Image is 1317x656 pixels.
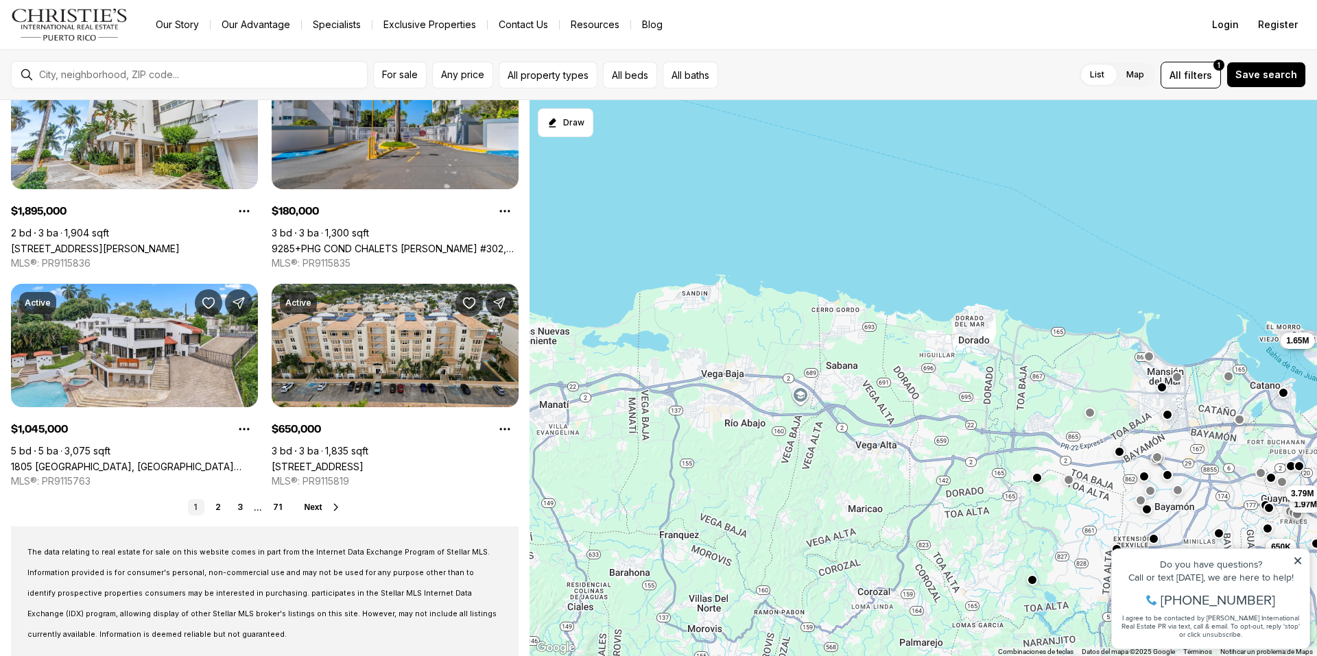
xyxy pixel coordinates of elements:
[11,461,258,472] a: 1805 CAMELIA, SAN JUAN PR, 00927
[268,499,287,515] a: 71
[195,289,222,317] button: Save Property: 1805 CAMELIA
[441,69,484,80] span: Any price
[1161,62,1221,88] button: Allfilters1
[188,499,204,515] a: 1
[56,64,171,78] span: [PHONE_NUMBER]
[230,415,258,443] button: Property options
[1218,60,1220,71] span: 1
[304,502,341,513] button: Next
[1204,11,1247,38] button: Login
[188,499,287,515] nav: Pagination
[560,15,630,34] a: Resources
[455,289,483,317] button: Save Property: 1353 AVE PALMA REAL #9B 1
[491,415,519,443] button: Property options
[1170,68,1181,82] span: All
[1082,648,1175,655] span: Datos del mapa ©2025 Google
[432,62,493,88] button: Any price
[232,499,248,515] a: 3
[11,243,180,254] a: 51 KING'S COURT ST #14B, SAN JUAN PR, 00911
[1184,68,1212,82] span: filters
[1250,11,1306,38] button: Register
[25,297,51,308] p: Active
[211,15,301,34] a: Our Advantage
[1281,332,1314,349] button: 1.65M
[14,44,198,53] div: Call or text [DATE], we are here to help!
[373,62,427,88] button: For sale
[1212,19,1239,30] span: Login
[486,289,513,317] button: Share Property
[210,499,226,515] a: 2
[254,502,262,513] li: ...
[1235,69,1297,80] span: Save search
[538,108,593,137] button: Start drawing
[225,289,252,317] button: Share Property
[1226,62,1306,88] button: Save search
[1286,335,1309,346] span: 1.65M
[1294,499,1317,510] span: 1.97M
[372,15,487,34] a: Exclusive Properties
[27,548,497,639] span: The data relating to real estate for sale on this website comes in part from the Internet Data Ex...
[145,15,210,34] a: Our Story
[272,461,364,472] a: 1353 AVE PALMA REAL #9B 1, GUAYNABO PR, 00969
[631,15,674,34] a: Blog
[1258,19,1298,30] span: Register
[1079,62,1115,87] label: List
[1291,488,1314,499] span: 3.79M
[17,84,195,110] span: I agree to be contacted by [PERSON_NAME] International Real Estate PR via text, call & email. To ...
[302,15,372,34] a: Specialists
[663,62,718,88] button: All baths
[491,197,519,225] button: Property options
[1115,62,1155,87] label: Map
[304,502,322,512] span: Next
[272,243,519,254] a: 9285+PHG COND CHALETS SEVILLANO #302, TRUJILLO ALTO PR, 00976
[603,62,657,88] button: All beds
[382,69,418,80] span: For sale
[11,8,128,41] img: logo
[499,62,597,88] button: All property types
[488,15,559,34] button: Contact Us
[230,197,258,225] button: Property options
[285,297,311,308] p: Active
[14,31,198,40] div: Do you have questions?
